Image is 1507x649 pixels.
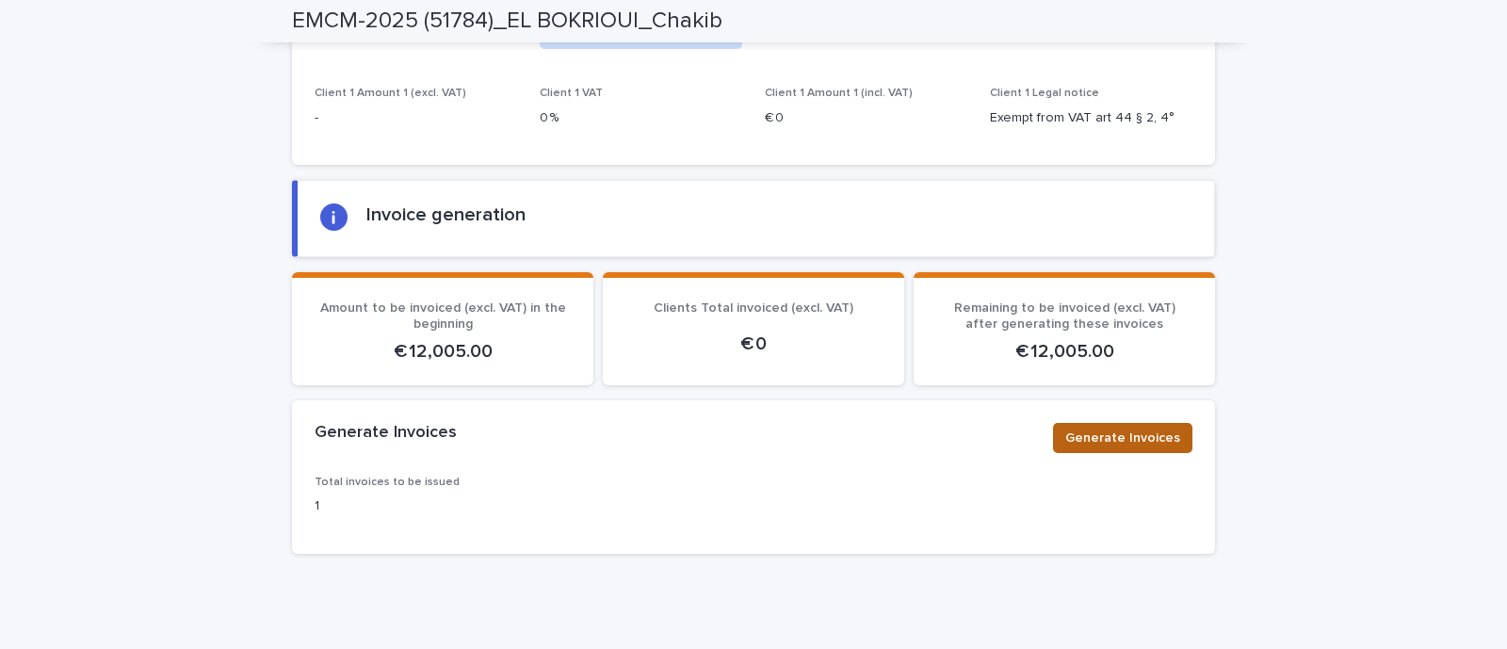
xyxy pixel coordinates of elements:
[765,88,913,99] span: Client 1 Amount 1 (incl. VAT)
[315,88,466,99] span: Client 1 Amount 1 (excl. VAT)
[540,88,603,99] span: Client 1 VAT
[315,496,1192,516] p: 1
[765,108,967,128] p: € 0
[292,8,722,35] h2: EMCM-2025 (51784)_EL BOKRIOUI_Chakib
[1053,423,1192,453] button: Generate Invoices
[315,340,571,363] p: € 12,005.00
[954,301,1175,331] span: Remaining to be invoiced (excl. VAT) after generating these invoices
[315,423,457,444] h2: Generate Invoices
[990,88,1099,99] span: Client 1 Legal notice
[625,333,882,355] p: € 0
[315,477,460,488] span: Total invoices to be issued
[990,108,1192,128] p: Exempt from VAT art 44 § 2, 4°
[540,108,742,128] p: 0 %
[654,301,853,315] span: Clients Total invoiced (excl. VAT)
[1065,429,1180,447] span: Generate Invoices
[315,108,517,128] p: -
[936,340,1192,363] p: € 12,005.00
[320,301,566,331] span: Amount to be invoiced (excl. VAT) in the beginning
[366,203,526,226] h2: Invoice generation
